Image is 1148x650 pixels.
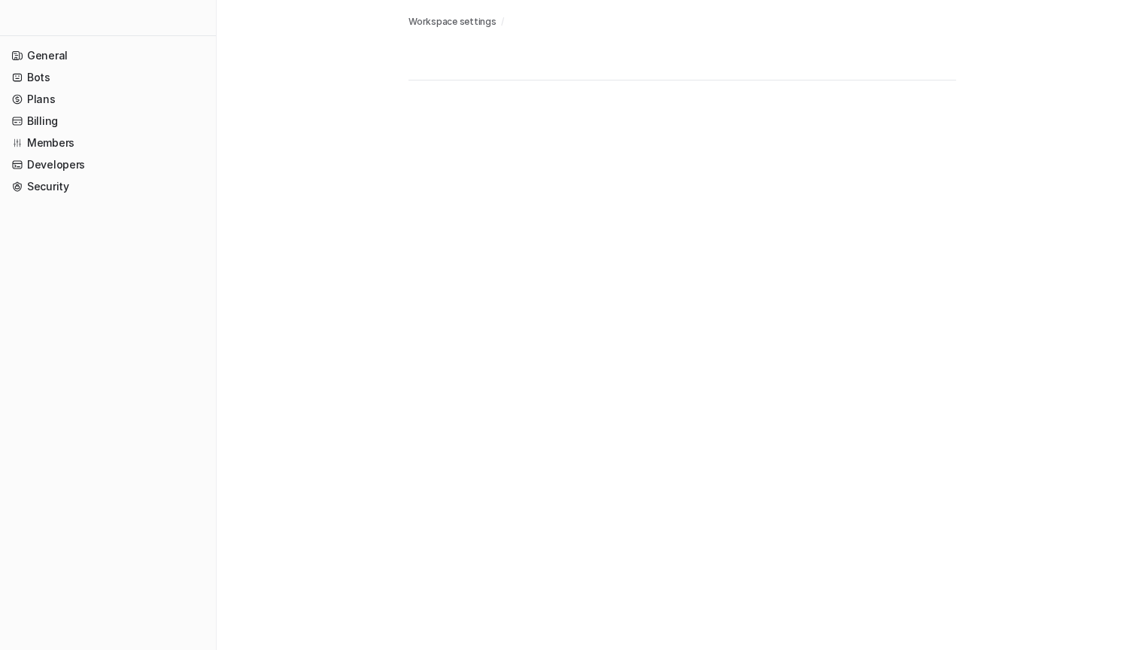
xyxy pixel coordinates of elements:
[6,89,210,110] a: Plans
[6,67,210,88] a: Bots
[6,111,210,132] a: Billing
[501,15,504,29] span: /
[6,132,210,153] a: Members
[6,154,210,175] a: Developers
[408,15,497,29] a: Workspace settings
[6,45,210,66] a: General
[6,176,210,197] a: Security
